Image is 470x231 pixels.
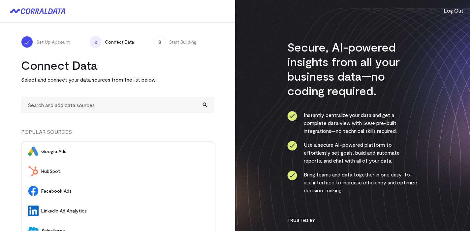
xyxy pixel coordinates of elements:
span: HubSpot [41,168,207,174]
img: ico-check-circle-0286c843c050abce574082beb609b3a87e49000e2dbcf9c8d101413686918542.svg [287,111,297,121]
img: HubSpot [28,166,39,176]
li: Instantly centralize your data and get a complete data view with 500+ pre-built integrations—no t... [287,111,418,135]
span: 2 [90,36,102,48]
span: 3 [154,36,166,48]
button: Log Out [444,7,463,15]
h2: Connect Data [21,58,214,72]
p: Select and connect your data sources from the list below. [21,76,214,84]
span: Facebook Ads [41,188,207,194]
img: LinkedIn Ad Analytics [28,206,39,216]
img: ico-check-white-f112bc9ae5b8eaea75d262091fbd3bded7988777ca43907c4685e8c0583e79cb.svg [24,39,30,45]
li: Use a secure AI-powered platform to effortlessly set goals, build and automate reports, and chat ... [287,141,418,165]
span: Connect Data [105,39,134,45]
span: Set Up Account [36,39,70,45]
h3: Secure, AI-powered insights from all your business data—no coding required. [287,40,418,98]
img: ico-check-circle-0286c843c050abce574082beb609b3a87e49000e2dbcf9c8d101413686918542.svg [287,171,297,180]
span: Start Building [169,39,197,45]
img: Google Ads [28,146,39,157]
li: Bring teams and data together in one easy-to-use interface to increase efficiency and optimize de... [287,171,418,194]
img: Facebook Ads [28,186,39,196]
div: POPULAR SOURCES [21,128,214,141]
input: Search and add data sources [21,97,214,113]
img: ico-check-circle-0286c843c050abce574082beb609b3a87e49000e2dbcf9c8d101413686918542.svg [287,141,297,151]
span: Google Ads [41,148,207,155]
span: LinkedIn Ad Analytics [41,208,207,214]
h3: Trusted By [287,217,418,223]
